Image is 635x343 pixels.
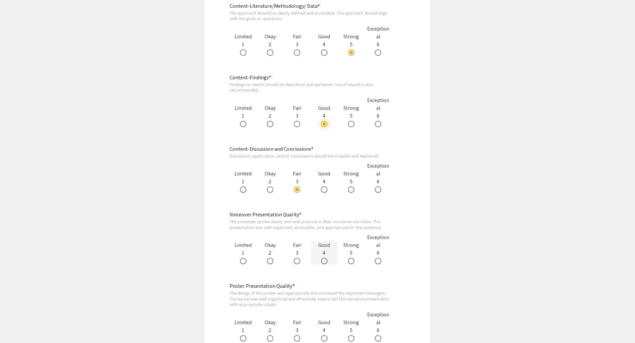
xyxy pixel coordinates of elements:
mat-label: Content-Discussion and Conclusions [230,146,314,152]
div: Good [311,319,338,326]
div: 2 [257,33,283,56]
div: Fair [284,170,311,178]
div: 3 [284,104,311,128]
mat-label: Voiceover Presentation Quality [230,211,301,218]
div: The design of the poster was appropriate and conveyed the important messages. The layout was well... [230,290,392,307]
div: 4 [311,33,338,56]
div: 4 [311,319,338,342]
div: Limited [230,319,257,326]
div: 1 [230,33,257,56]
div: 5 [338,241,365,265]
div: Okay [257,33,283,41]
div: 6 [365,311,392,342]
div: 4 [311,104,338,128]
div: Limited [230,241,257,249]
div: Exceptional [365,311,392,326]
div: Limited [230,33,257,41]
div: 4 [311,170,338,193]
div: Limited [230,170,257,178]
div: 1 [230,241,257,265]
div: Strong [338,170,365,178]
div: Exceptional [365,25,392,41]
div: 5 [338,33,365,56]
div: Fair [284,33,311,41]
div: Okay [257,241,283,249]
div: Exceptional [365,234,392,249]
mat-label: Poster Presentation Quality [230,283,295,289]
div: 1 [230,319,257,342]
div: Fair [284,319,311,326]
div: Discussion, application, and/or conclusions should be included and explained. [230,153,392,159]
div: Exceptional [365,96,392,112]
div: 4 [311,241,338,265]
div: 3 [284,319,311,342]
div: 2 [257,319,283,342]
div: 6 [365,25,392,56]
div: 5 [338,104,365,128]
div: 3 [284,33,311,56]
div: Good [311,170,338,178]
div: Good [311,104,338,112]
div: 2 [257,241,283,265]
div: 3 [284,241,311,265]
div: 1 [230,170,257,193]
div: Okay [257,104,283,112]
div: 6 [365,162,392,193]
div: Okay [257,319,283,326]
div: Strong [338,33,365,41]
mat-label: Content-Literature/Methodology/ Data [230,3,320,9]
div: Strong [338,104,365,112]
div: Exceptional [365,162,392,178]
div: Okay [257,170,283,178]
div: 6 [365,96,392,128]
div: Fair [284,104,311,112]
div: 5 [338,170,365,193]
div: 3 [284,170,311,193]
div: Fair [284,241,311,249]
mat-label: Content-Findings [230,74,271,81]
iframe: Chat [5,314,28,338]
div: Findings or results should be described and explained. Use of visuals is also recommended. [230,82,392,93]
div: 2 [257,104,283,128]
div: 6 [365,234,392,265]
div: The approach should be clearly defined and accessible. The approach should align with the goals o... [230,10,392,21]
div: Strong [338,241,365,249]
div: Good [311,241,338,249]
div: The presenter spoke clearly and with purpose in their voiceover narration. The presentation was w... [230,219,392,230]
div: Limited [230,104,257,112]
div: Good [311,33,338,41]
div: 2 [257,170,283,193]
div: Strong [338,319,365,326]
div: 5 [338,319,365,342]
div: 1 [230,104,257,128]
